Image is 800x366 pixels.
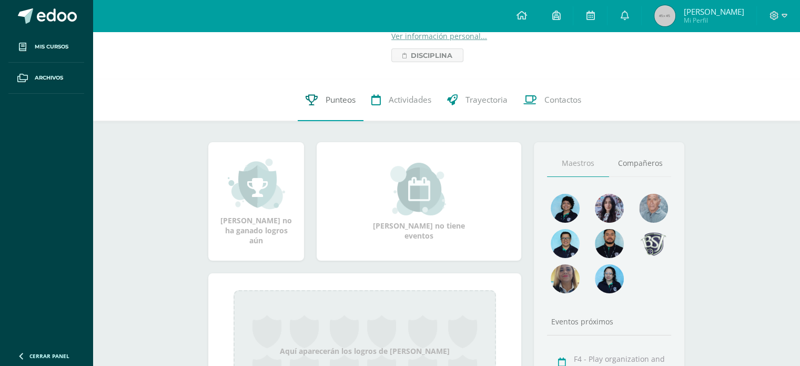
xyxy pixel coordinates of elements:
span: [PERSON_NAME] [683,6,744,17]
a: Contactos [515,79,589,121]
a: Disciplina [391,48,463,62]
span: Mi Perfil [683,16,744,25]
a: Punteos [298,79,363,121]
div: [PERSON_NAME] no tiene eventos [367,163,472,241]
span: Contactos [544,94,581,105]
img: e302b404b0ff0b6ffca25534d0d05156.png [551,194,580,223]
span: Punteos [326,94,356,105]
img: aa9857ee84d8eb936f6c1e33e7ea3df6.png [551,264,580,293]
img: 45x45 [654,5,675,26]
img: event_small.png [390,163,448,215]
a: Maestros [547,150,609,177]
a: Actividades [363,79,439,121]
span: Trayectoria [465,94,508,105]
img: 31702bfb268df95f55e840c80866a926.png [595,194,624,223]
img: 2207c9b573316a41e74c87832a091651.png [595,229,624,258]
span: Actividades [389,94,431,105]
div: Eventos próximos [547,316,671,327]
img: d220431ed6a2715784848fdc026b3719.png [551,229,580,258]
a: Trayectoria [439,79,515,121]
img: 89a99706a871a3e38a2b87eee670d718.png [595,264,624,293]
span: Mis cursos [35,43,68,51]
a: Compañeros [609,150,671,177]
a: Ver información personal... [391,31,487,41]
img: d483e71d4e13296e0ce68ead86aec0b8.png [639,229,668,258]
img: achievement_small.png [228,157,285,210]
span: Cerrar panel [29,352,69,360]
span: Archivos [35,74,63,82]
div: [PERSON_NAME] no ha ganado logros aún [219,157,293,245]
a: Archivos [8,63,84,94]
a: Mis cursos [8,32,84,63]
img: 55ac31a88a72e045f87d4a648e08ca4b.png [639,194,668,223]
span: Disciplina [411,49,452,62]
